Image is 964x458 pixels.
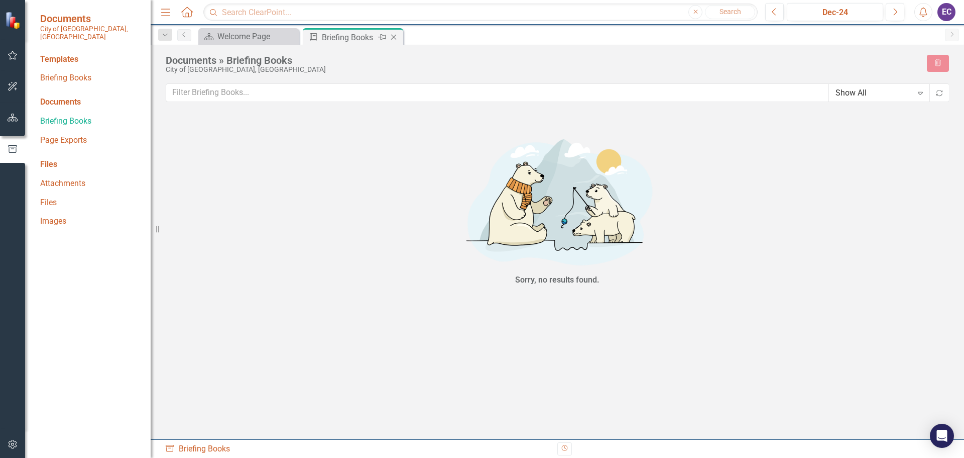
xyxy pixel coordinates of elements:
span: Documents [40,13,141,25]
a: Attachments [40,178,141,190]
div: Dec-24 [790,7,880,19]
div: Briefing Books [322,31,376,44]
div: Sorry, no results found. [515,274,599,286]
button: Search [705,5,755,19]
input: Search ClearPoint... [203,4,758,21]
div: Open Intercom Messenger [930,424,954,448]
span: Search [719,8,741,16]
div: Files [40,159,141,170]
img: No results found [407,129,708,272]
small: City of [GEOGRAPHIC_DATA], [GEOGRAPHIC_DATA] [40,25,141,41]
img: ClearPoint Strategy [5,11,23,29]
a: Images [40,216,141,227]
div: Documents » Briefing Books [166,55,917,66]
div: Show All [835,87,912,99]
a: Briefing Books [40,116,141,127]
button: EC [937,3,955,21]
div: Documents [40,97,141,108]
div: Templates [40,54,141,65]
a: Page Exports [40,135,141,146]
a: Welcome Page [201,30,296,43]
a: Briefing Books [40,72,141,84]
div: Briefing Books [165,443,550,455]
div: City of [GEOGRAPHIC_DATA], [GEOGRAPHIC_DATA] [166,66,917,73]
a: Files [40,197,141,209]
input: Filter Briefing Books... [166,83,829,102]
button: Dec-24 [787,3,883,21]
div: Welcome Page [217,30,296,43]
